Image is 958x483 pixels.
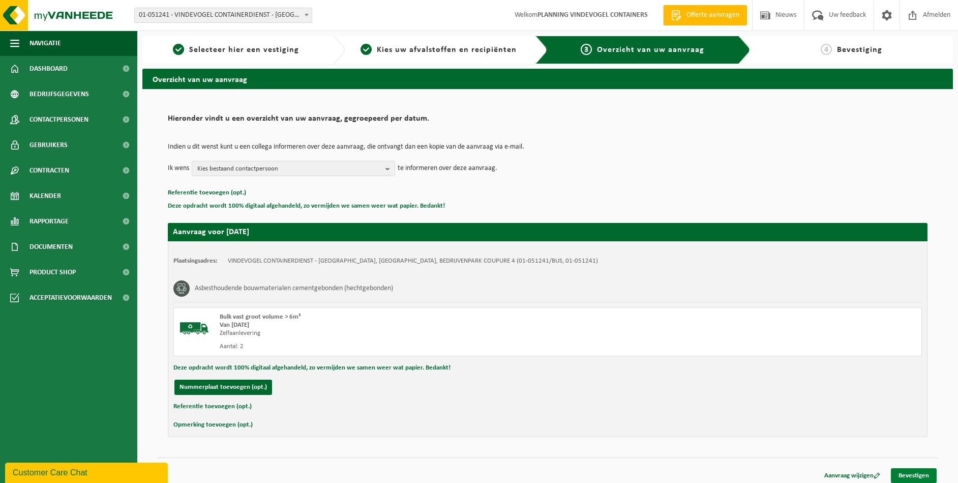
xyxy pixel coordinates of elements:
[29,209,69,234] span: Rapportage
[189,46,299,54] span: Selecteer hier een vestiging
[220,329,588,337] div: Zelfaanlevering
[195,280,393,297] h3: Asbesthoudende bouwmaterialen cementgebonden (hechtgebonden)
[29,81,89,107] span: Bedrijfsgegevens
[663,5,747,25] a: Offerte aanvragen
[684,10,742,20] span: Offerte aanvragen
[837,46,882,54] span: Bevestiging
[168,115,927,128] h2: Hieronder vindt u een overzicht van uw aanvraag, gegroepeerd per datum.
[821,44,832,55] span: 4
[29,234,73,260] span: Documenten
[228,257,598,265] td: VINDEVOGEL CONTAINERDIENST - [GEOGRAPHIC_DATA], [GEOGRAPHIC_DATA], BEDRIJVENPARK COUPURE 4 (01-05...
[5,461,170,483] iframe: chat widget
[179,313,209,344] img: BL-SO-LV.png
[29,260,76,285] span: Product Shop
[168,144,927,151] p: Indien u dit wenst kunt u een collega informeren over deze aanvraag, die ontvangt dan een kopie v...
[168,200,445,213] button: Deze opdracht wordt 100% digitaal afgehandeld, zo vermijden we samen weer wat papier. Bedankt!
[817,468,888,483] a: Aanvraag wijzigen
[173,361,451,375] button: Deze opdracht wordt 100% digitaal afgehandeld, zo vermijden we samen weer wat papier. Bedankt!
[173,258,218,264] strong: Plaatsingsadres:
[220,314,301,320] span: Bulk vast groot volume > 6m³
[220,343,588,351] div: Aantal: 2
[29,285,112,310] span: Acceptatievoorwaarden
[398,161,497,176] p: te informeren over deze aanvraag.
[891,468,937,483] a: Bevestigen
[142,69,953,89] h2: Overzicht van uw aanvraag
[29,107,88,132] span: Contactpersonen
[29,132,68,158] span: Gebruikers
[168,161,189,176] p: Ik wens
[361,44,372,55] span: 2
[197,161,381,177] span: Kies bestaand contactpersoon
[147,44,325,56] a: 1Selecteer hier een vestiging
[29,31,61,56] span: Navigatie
[173,44,184,55] span: 1
[174,380,272,395] button: Nummerplaat toevoegen (opt.)
[135,8,312,22] span: 01-051241 - VINDEVOGEL CONTAINERDIENST - OUDENAARDE - OUDENAARDE
[29,183,61,209] span: Kalender
[537,11,648,19] strong: PLANNING VINDEVOGEL CONTAINERS
[597,46,704,54] span: Overzicht van uw aanvraag
[168,186,246,200] button: Referentie toevoegen (opt.)
[173,400,252,413] button: Referentie toevoegen (opt.)
[134,8,312,23] span: 01-051241 - VINDEVOGEL CONTAINERDIENST - OUDENAARDE - OUDENAARDE
[192,161,395,176] button: Kies bestaand contactpersoon
[29,158,69,183] span: Contracten
[29,56,68,81] span: Dashboard
[377,46,517,54] span: Kies uw afvalstoffen en recipiënten
[581,44,592,55] span: 3
[220,322,249,328] strong: Van [DATE]
[173,228,249,236] strong: Aanvraag voor [DATE]
[173,418,253,432] button: Opmerking toevoegen (opt.)
[350,44,528,56] a: 2Kies uw afvalstoffen en recipiënten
